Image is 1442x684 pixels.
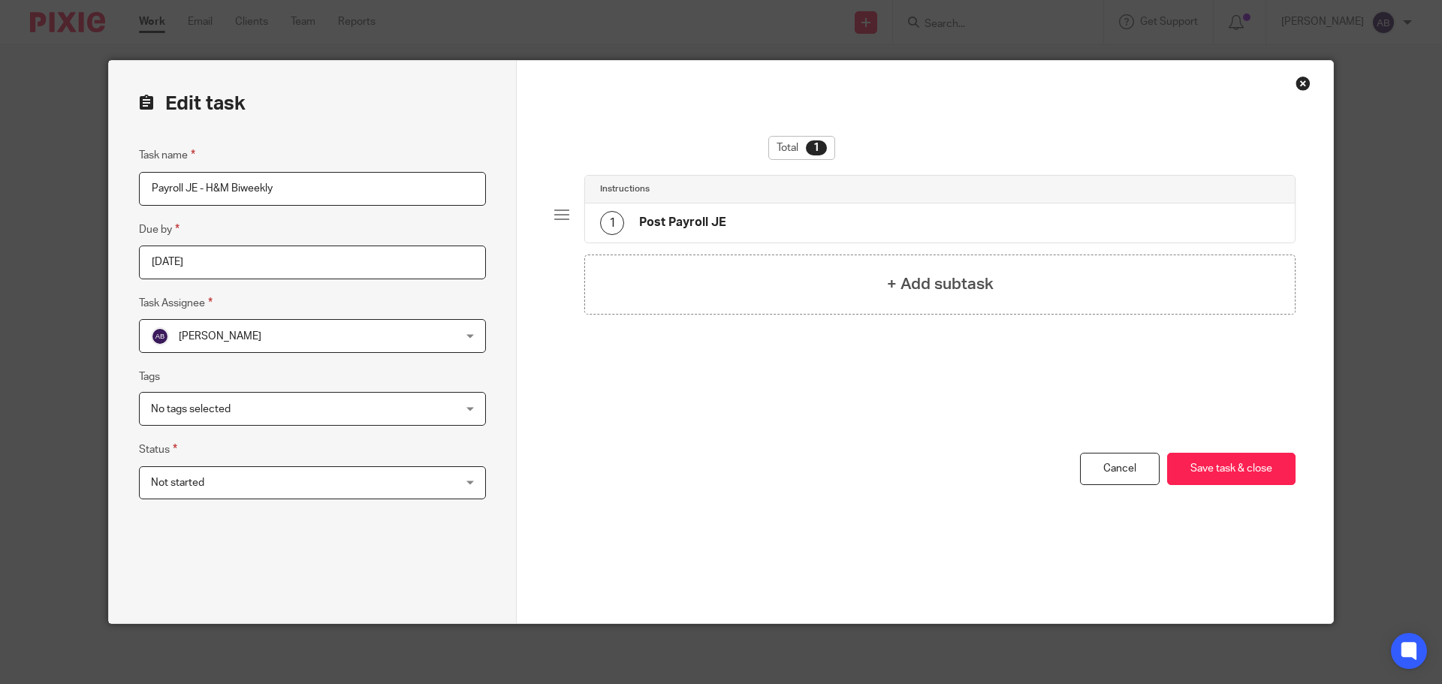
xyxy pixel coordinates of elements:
div: Close this dialog window [1296,76,1311,91]
span: [PERSON_NAME] [179,331,261,342]
label: Task Assignee [139,294,213,312]
span: No tags selected [151,404,231,414]
div: 1 [600,211,624,235]
label: Task name [139,146,195,164]
label: Tags [139,369,160,384]
div: 1 [806,140,827,155]
label: Due by [139,221,179,238]
img: svg%3E [151,327,169,345]
a: Cancel [1080,453,1160,485]
button: Save task & close [1167,453,1296,485]
h4: Post Payroll JE [639,215,726,231]
h2: Edit task [139,91,486,116]
label: Status [139,441,177,458]
span: Not started [151,478,204,488]
h4: + Add subtask [887,273,994,296]
div: Total [768,136,835,160]
h4: Instructions [600,183,650,195]
input: Pick a date [139,246,486,279]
